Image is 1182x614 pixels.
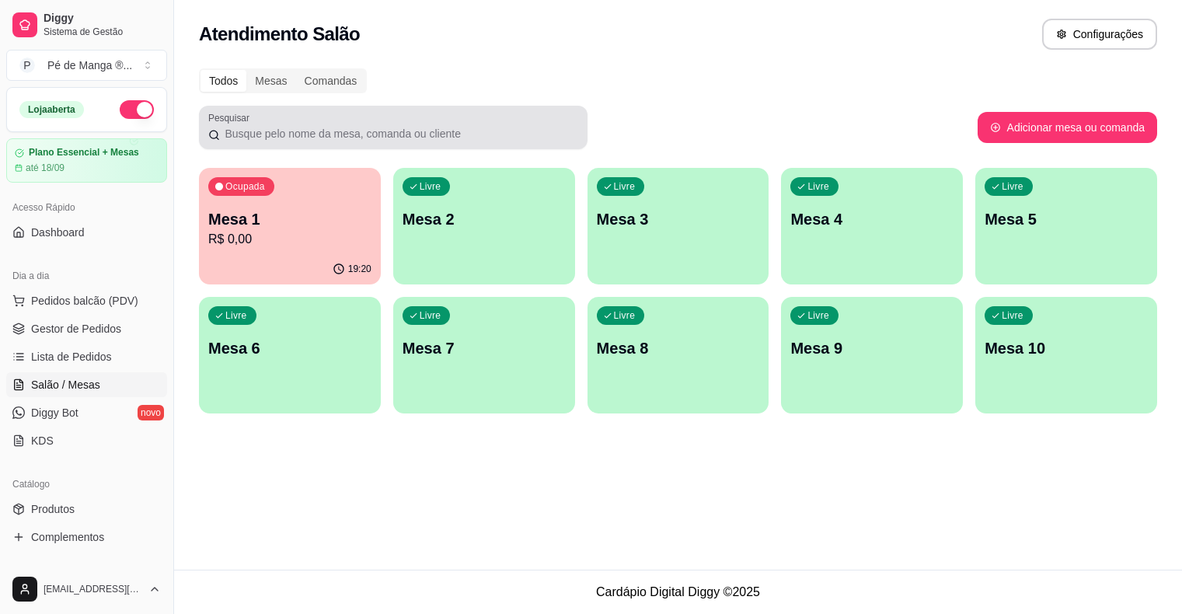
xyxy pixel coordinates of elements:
button: LivreMesa 2 [393,168,575,284]
p: R$ 0,00 [208,230,371,249]
button: LivreMesa 9 [781,297,963,413]
span: Salão / Mesas [31,377,100,392]
p: Livre [807,309,829,322]
p: Mesa 8 [597,337,760,359]
p: Mesa 7 [403,337,566,359]
a: Diggy Botnovo [6,400,167,425]
h2: Atendimento Salão [199,22,360,47]
div: Todos [200,70,246,92]
p: Livre [420,309,441,322]
p: Livre [614,180,636,193]
footer: Cardápio Digital Diggy © 2025 [174,570,1182,614]
p: Mesa 4 [790,208,954,230]
div: Dia a dia [6,263,167,288]
label: Pesquisar [208,111,255,124]
a: Complementos [6,525,167,549]
span: Pedidos balcão (PDV) [31,293,138,309]
button: LivreMesa 7 [393,297,575,413]
button: Adicionar mesa ou comanda [978,112,1157,143]
p: Mesa 5 [985,208,1148,230]
span: Dashboard [31,225,85,240]
div: Comandas [296,70,366,92]
div: Mesas [246,70,295,92]
div: Loja aberta [19,101,84,118]
p: Ocupada [225,180,265,193]
p: Livre [1002,180,1023,193]
article: Plano Essencial + Mesas [29,147,139,159]
span: Complementos [31,529,104,545]
article: até 18/09 [26,162,65,174]
span: [EMAIL_ADDRESS][DOMAIN_NAME] [44,583,142,595]
button: LivreMesa 5 [975,168,1157,284]
p: Mesa 6 [208,337,371,359]
p: 19:20 [348,263,371,275]
input: Pesquisar [220,126,578,141]
span: Lista de Pedidos [31,349,112,365]
span: Diggy [44,12,161,26]
button: OcupadaMesa 1R$ 0,0019:20 [199,168,381,284]
button: Alterar Status [120,100,154,119]
a: Plano Essencial + Mesasaté 18/09 [6,138,167,183]
p: Livre [1002,309,1023,322]
p: Livre [614,309,636,322]
p: Mesa 10 [985,337,1148,359]
span: Diggy Bot [31,405,78,420]
button: Configurações [1042,19,1157,50]
span: Gestor de Pedidos [31,321,121,337]
p: Mesa 9 [790,337,954,359]
p: Livre [225,309,247,322]
button: [EMAIL_ADDRESS][DOMAIN_NAME] [6,570,167,608]
a: Dashboard [6,220,167,245]
button: LivreMesa 4 [781,168,963,284]
p: Mesa 2 [403,208,566,230]
button: LivreMesa 8 [588,297,769,413]
div: Pé de Manga ® ... [47,58,132,73]
span: Produtos [31,501,75,517]
a: Gestor de Pedidos [6,316,167,341]
span: P [19,58,35,73]
button: Pedidos balcão (PDV) [6,288,167,313]
button: LivreMesa 3 [588,168,769,284]
button: LivreMesa 6 [199,297,381,413]
p: Mesa 1 [208,208,371,230]
button: Select a team [6,50,167,81]
a: Lista de Pedidos [6,344,167,369]
p: Livre [807,180,829,193]
a: Produtos [6,497,167,522]
span: KDS [31,433,54,448]
span: Sistema de Gestão [44,26,161,38]
a: DiggySistema de Gestão [6,6,167,44]
a: Salão / Mesas [6,372,167,397]
div: Acesso Rápido [6,195,167,220]
a: KDS [6,428,167,453]
p: Mesa 3 [597,208,760,230]
p: Livre [420,180,441,193]
button: LivreMesa 10 [975,297,1157,413]
div: Catálogo [6,472,167,497]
